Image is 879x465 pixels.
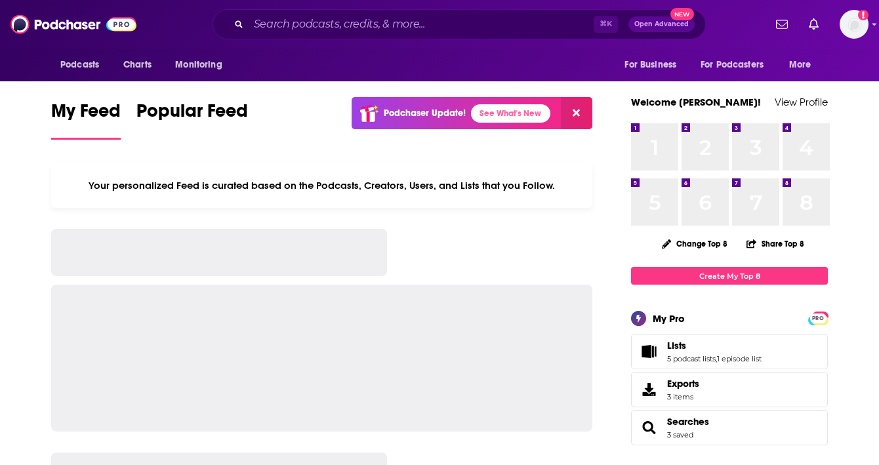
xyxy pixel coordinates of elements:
div: My Pro [653,312,685,325]
a: Create My Top 8 [631,267,828,285]
span: Open Advanced [634,21,689,28]
a: Searches [667,416,709,428]
button: open menu [692,52,783,77]
span: Monitoring [175,56,222,74]
a: 3 saved [667,430,693,439]
span: Podcasts [60,56,99,74]
a: Lists [636,342,662,361]
a: Charts [115,52,159,77]
div: Search podcasts, credits, & more... [213,9,706,39]
span: ⌘ K [594,16,618,33]
img: Podchaser - Follow, Share and Rate Podcasts [10,12,136,37]
span: 3 items [667,392,699,401]
button: open menu [615,52,693,77]
span: Lists [667,340,686,352]
a: PRO [810,313,826,323]
span: More [789,56,811,74]
button: Share Top 8 [746,231,805,256]
span: Logged in as KSMolly [840,10,869,39]
span: Searches [631,410,828,445]
a: My Feed [51,100,121,140]
a: Welcome [PERSON_NAME]! [631,96,761,108]
span: Exports [667,378,699,390]
button: Show profile menu [840,10,869,39]
p: Podchaser Update! [384,108,466,119]
span: Popular Feed [136,100,248,130]
svg: Add a profile image [858,10,869,20]
a: Lists [667,340,762,352]
span: For Podcasters [701,56,764,74]
div: Your personalized Feed is curated based on the Podcasts, Creators, Users, and Lists that you Follow. [51,163,592,208]
a: 1 episode list [717,354,762,363]
a: 5 podcast lists [667,354,716,363]
a: Show notifications dropdown [804,13,824,35]
span: , [716,354,717,363]
span: New [670,8,694,20]
a: Show notifications dropdown [771,13,793,35]
span: Charts [123,56,152,74]
a: See What's New [471,104,550,123]
span: For Business [624,56,676,74]
a: Exports [631,372,828,407]
span: Lists [631,334,828,369]
span: My Feed [51,100,121,130]
button: open menu [51,52,116,77]
a: Searches [636,418,662,437]
a: View Profile [775,96,828,108]
span: Exports [636,380,662,399]
button: open menu [166,52,239,77]
button: open menu [780,52,828,77]
button: Open AdvancedNew [628,16,695,32]
img: User Profile [840,10,869,39]
button: Change Top 8 [654,235,735,252]
a: Popular Feed [136,100,248,140]
input: Search podcasts, credits, & more... [249,14,594,35]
